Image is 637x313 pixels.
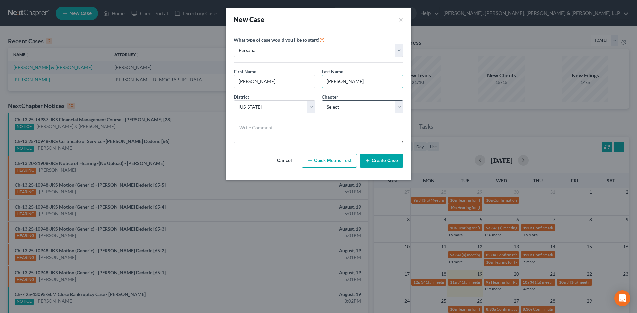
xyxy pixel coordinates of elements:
[322,69,343,74] span: Last Name
[614,290,630,306] div: Open Intercom Messenger
[270,154,299,167] button: Cancel
[234,36,325,44] label: What type of case would you like to start?
[234,69,256,74] span: First Name
[322,94,338,100] span: Chapter
[322,75,403,88] input: Enter Last Name
[302,154,357,168] button: Quick Means Test
[234,94,249,100] span: District
[360,154,403,168] button: Create Case
[234,75,315,88] input: Enter First Name
[399,15,403,24] button: ×
[234,15,264,23] strong: New Case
